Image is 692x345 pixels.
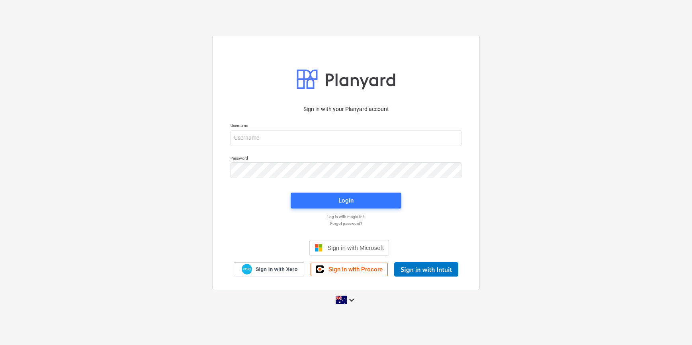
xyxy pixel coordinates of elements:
button: Login [291,193,401,209]
img: Xero logo [242,264,252,275]
p: Password [231,156,461,162]
span: Sign in with Xero [256,266,297,273]
img: Microsoft logo [315,244,323,252]
p: Username [231,123,461,130]
span: Sign in with Procore [328,266,383,273]
a: Sign in with Xero [234,262,305,276]
a: Forgot password? [227,221,465,226]
span: Sign in with Microsoft [327,244,384,251]
input: Username [231,130,461,146]
a: Log in with magic link [227,214,465,219]
i: keyboard_arrow_down [347,295,356,305]
a: Sign in with Procore [311,263,388,276]
p: Sign in with your Planyard account [231,105,461,113]
div: Login [338,195,354,206]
